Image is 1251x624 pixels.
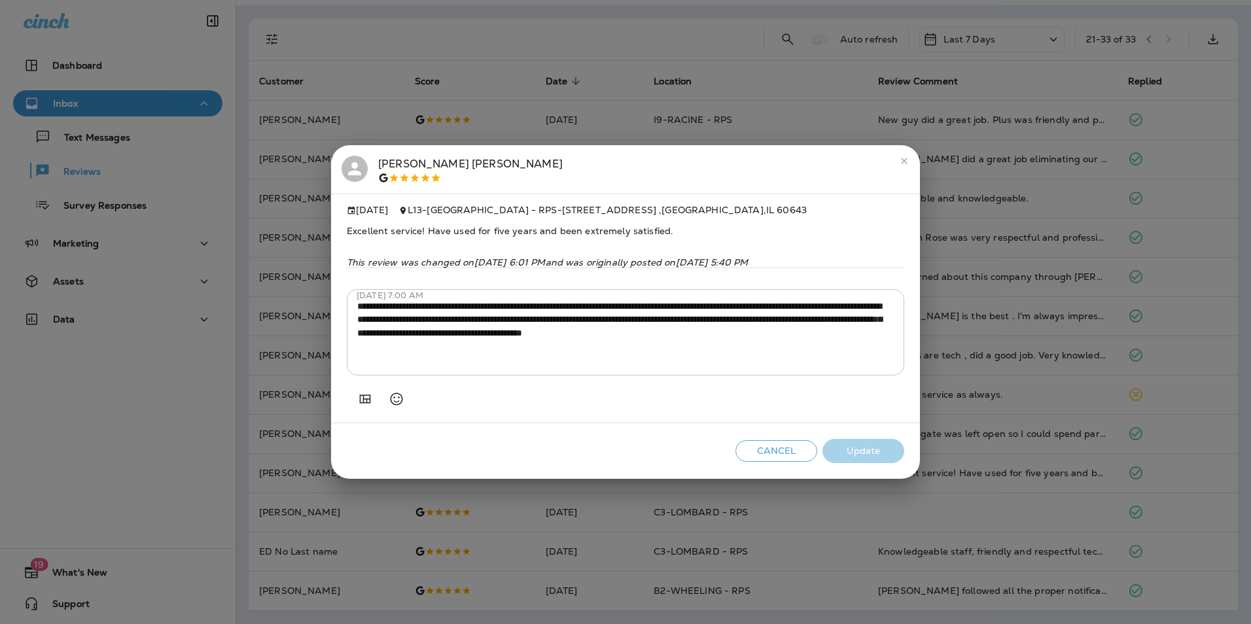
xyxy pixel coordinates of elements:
button: Add in a premade template [352,386,378,412]
button: close [894,150,915,171]
p: This review was changed on [DATE] 6:01 PM [347,257,904,268]
span: L13-[GEOGRAPHIC_DATA] - RPS - [STREET_ADDRESS] , [GEOGRAPHIC_DATA] , IL 60643 [408,204,807,216]
span: Excellent service! Have used for five years and been extremely satisfied. [347,215,904,247]
span: [DATE] [347,205,388,216]
span: and was originally posted on [DATE] 5:40 PM [546,256,749,268]
button: Select an emoji [383,386,410,412]
button: Cancel [735,440,817,462]
div: [PERSON_NAME] [PERSON_NAME] [378,156,563,183]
